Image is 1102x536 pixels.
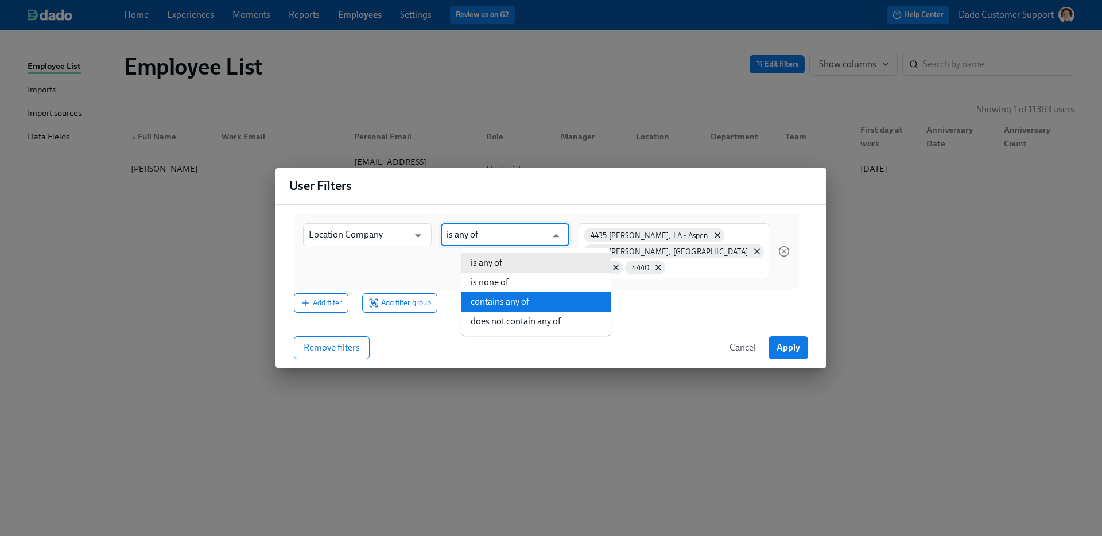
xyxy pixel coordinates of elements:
div: 4440 [625,261,665,274]
span: 4435 [PERSON_NAME], LA - Aspen [584,231,715,240]
button: Open [409,227,427,244]
li: is any of [461,253,611,273]
span: Remove filters [304,342,360,354]
span: Add filter [300,297,342,309]
li: is none of [461,273,611,292]
button: Add filter [294,293,348,313]
button: Apply [769,336,808,359]
span: Add filter group [368,297,431,309]
li: contains any of [461,292,611,312]
button: Close [547,227,565,244]
span: 4435 [PERSON_NAME], [GEOGRAPHIC_DATA] [584,247,755,256]
span: 4440 [625,263,656,272]
span: Apply [777,342,800,354]
li: does not contain any of [461,312,611,331]
span: Cancel [730,342,756,354]
button: Remove filters [294,336,370,359]
div: 4435 [PERSON_NAME], [GEOGRAPHIC_DATA] [584,244,764,258]
button: Add filter group [362,293,437,313]
h4: User Filters [289,177,352,195]
div: 4435 [PERSON_NAME], LA - Aspen [584,228,724,242]
button: Cancel [721,336,764,359]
